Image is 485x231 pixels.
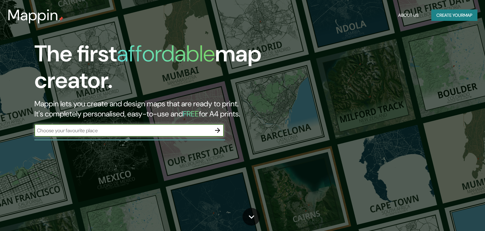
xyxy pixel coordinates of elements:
[431,9,477,21] button: Create yourmap
[8,6,58,24] h3: Mappin
[183,109,199,119] h5: FREE
[396,9,421,21] button: About Us
[34,41,277,99] h1: The first map creator.
[117,39,215,68] h1: affordable
[58,16,63,22] img: mappin-pin
[34,99,277,119] h2: Mappin lets you create and design maps that are ready to print. It's completely personalised, eas...
[34,127,211,134] input: Choose your favourite place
